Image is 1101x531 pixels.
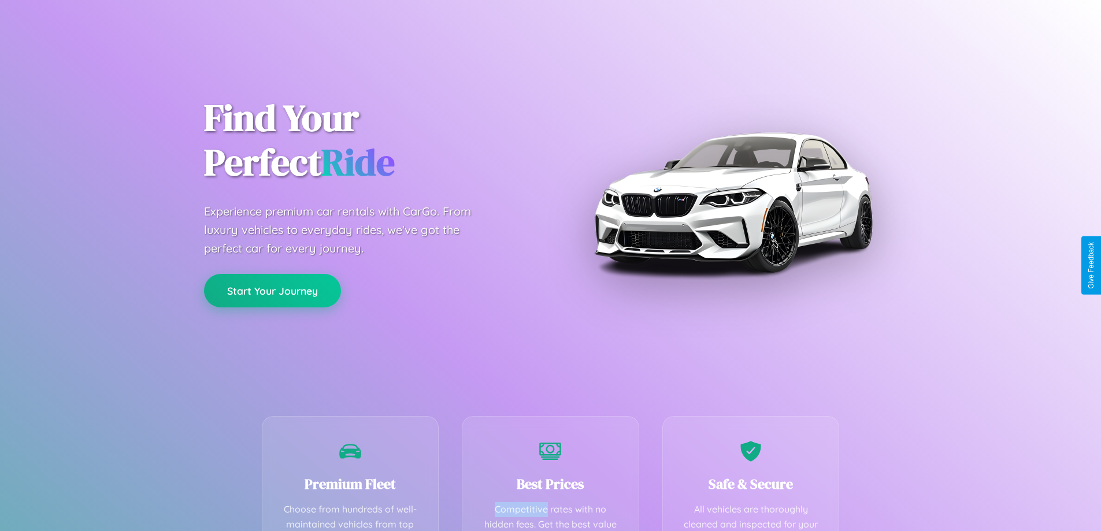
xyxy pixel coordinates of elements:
div: Give Feedback [1087,242,1095,289]
span: Ride [321,137,395,187]
button: Start Your Journey [204,274,341,307]
p: Experience premium car rentals with CarGo. From luxury vehicles to everyday rides, we've got the ... [204,202,493,258]
img: Premium BMW car rental vehicle [588,58,877,347]
h3: Safe & Secure [680,474,822,493]
h3: Best Prices [480,474,621,493]
h1: Find Your Perfect [204,96,533,185]
h3: Premium Fleet [280,474,421,493]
